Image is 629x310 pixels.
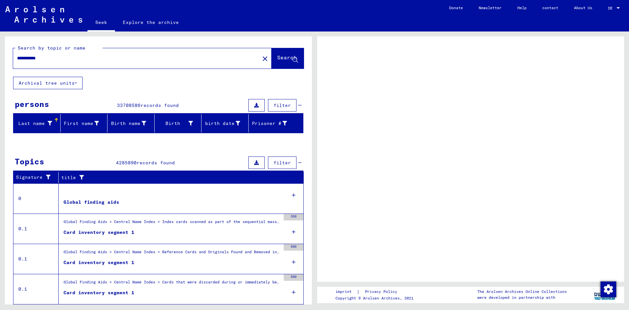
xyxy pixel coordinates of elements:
mat-header-cell: Birth name [107,114,155,133]
button: Search [272,48,304,69]
div: title [61,172,297,183]
font: title [61,175,76,180]
font: Global finding aids [64,199,119,205]
font: Search [277,54,297,61]
font: DE [608,6,613,10]
div: Signature [16,172,60,183]
button: filter [268,99,296,112]
font: Birth [165,120,180,126]
font: records found [141,102,179,108]
font: records found [137,160,175,166]
div: birth date [204,118,248,129]
font: 350 [291,214,296,218]
font: Copyright © Arolsen Archives, 2021 [335,296,413,300]
div: Birth [157,118,201,129]
a: Seek [87,14,115,31]
button: filter [268,156,296,169]
font: Archival tree units [19,80,75,86]
font: Privacy Policy [365,289,397,294]
mat-icon: close [261,55,269,63]
font: Global Finding Aids > Central Name Index > Index cards scanned as part of the sequential mass dig... [64,219,426,224]
font: The Arolsen Archives Online Collections [477,289,567,294]
div: Prisoner # [251,118,295,129]
font: Birth name [111,120,141,126]
font: Help [517,5,526,10]
font: were developed in partnership with [477,295,555,300]
font: Signature [16,174,43,180]
font: 0.1 [18,256,27,262]
mat-header-cell: Last name [13,114,61,133]
font: Card inventory segment 1 [64,229,134,235]
font: Prisoner # [252,120,281,126]
font: First name [64,120,93,126]
div: First name [63,118,107,129]
mat-header-cell: birth date [201,114,249,133]
img: Change consent [600,281,616,297]
font: 500 [291,275,296,279]
font: Card inventory segment 1 [64,259,134,265]
a: imprint [335,288,357,295]
font: 33708586 [117,102,141,108]
mat-header-cell: Birth [155,114,202,133]
button: Clear [258,52,272,65]
font: 0.1 [18,286,27,292]
div: Change consent [600,281,616,297]
font: Seek [95,19,107,25]
font: imprint [335,289,352,294]
font: Global Finding Aids > Central Name Index > Cards that were discarded during or immediately before... [64,279,398,284]
font: birth date [205,120,235,126]
img: Arolsen_neg.svg [5,6,82,23]
a: Privacy Policy [360,288,405,295]
font: 500 [291,244,296,249]
font: filter [274,102,291,108]
font: Search by topic or name [18,45,86,51]
font: Last name [18,120,45,126]
font: Donate [449,5,463,10]
button: Archival tree units [13,77,83,89]
font: Topics [15,156,44,166]
font: 4285890 [116,160,137,166]
font: filter [274,160,291,166]
font: 0.1 [18,226,27,232]
div: Last name [16,118,60,129]
font: Global Finding Aids > Central Name Index > Reference Cards and Originals Found and Removed in T/D... [64,249,387,254]
font: Explore the archive [123,19,179,25]
font: persons [15,99,49,109]
font: | [357,289,360,295]
font: About Us [574,5,592,10]
font: Newsletter [479,5,502,10]
div: Birth name [110,118,154,129]
font: 0 [18,196,21,201]
font: Card inventory segment 1 [64,290,134,296]
img: yv_logo.png [593,286,617,303]
mat-header-cell: First name [61,114,108,133]
font: contact [542,5,558,10]
mat-header-cell: Prisoner # [249,114,303,133]
a: Explore the archive [115,14,187,30]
